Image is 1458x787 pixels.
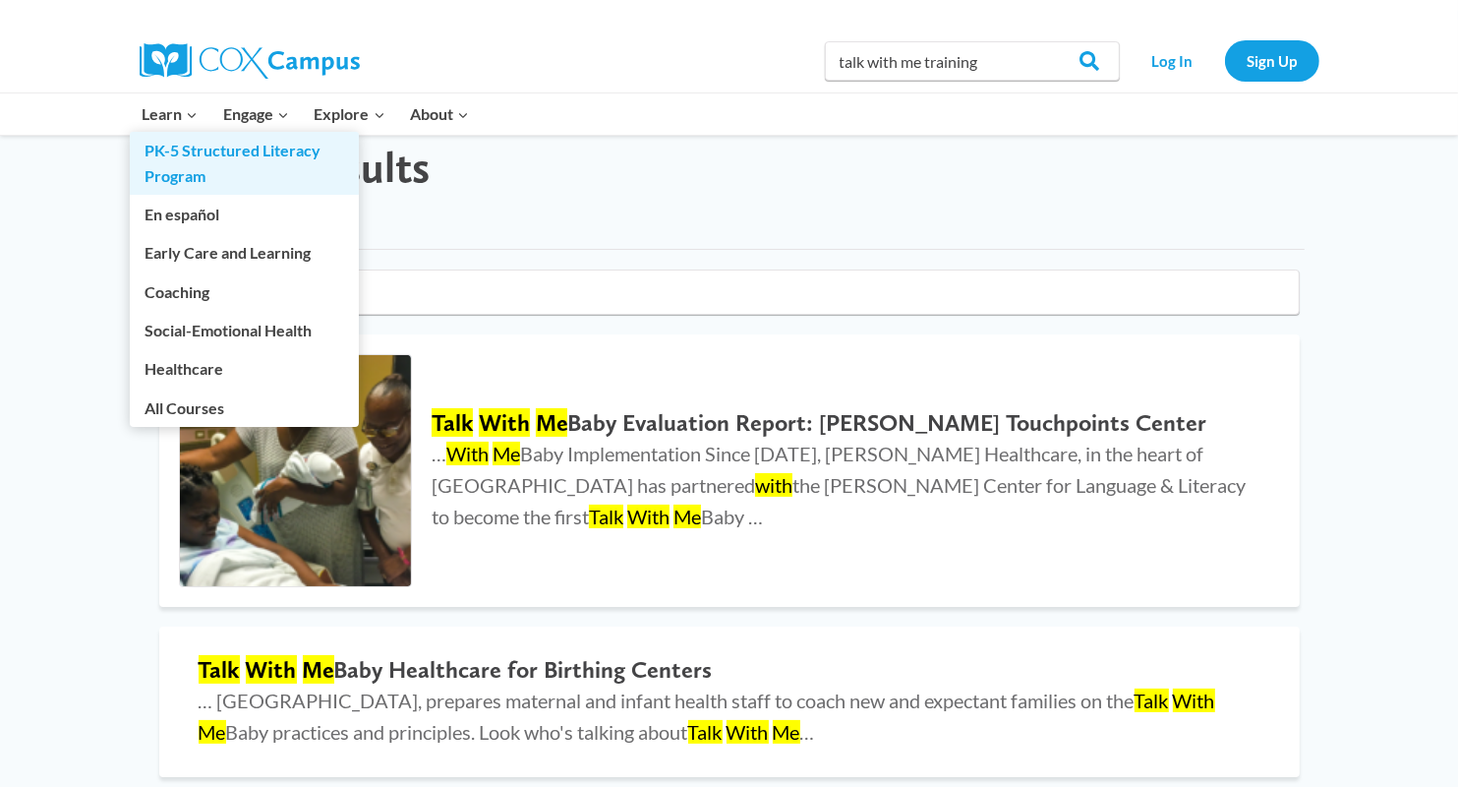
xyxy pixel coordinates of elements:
[199,656,1260,685] h2: Baby Healthcare for Birthing Centers
[432,442,1246,528] span: … Baby Implementation Since [DATE], [PERSON_NAME] Healthcare, in the heart of [GEOGRAPHIC_DATA] h...
[688,720,723,744] mark: Talk
[432,409,1259,438] h2: Baby Evaluation Report: [PERSON_NAME] Touchpoints Center
[302,93,398,135] button: Child menu of Explore
[140,43,360,79] img: Cox Campus
[727,720,769,744] mark: With
[159,270,1300,315] input: Search for...
[159,334,1300,608] a: Talk With Me Baby Evaluation Report: Brazelton Touchpoints Center Talk With MeBaby Evaluation Rep...
[130,350,359,388] a: Healthcare
[130,234,359,272] a: Early Care and Learning
[773,720,800,744] mark: Me
[479,408,530,437] mark: With
[199,689,1215,744] span: … [GEOGRAPHIC_DATA], prepares maternal and infant health staff to coach new and expectant familie...
[673,505,701,528] mark: Me
[130,93,482,135] nav: Primary Navigation
[1173,689,1215,712] mark: With
[825,41,1120,81] input: Search Cox Campus
[493,442,520,465] mark: Me
[199,720,226,744] mark: Me
[627,505,670,528] mark: With
[432,408,473,437] mark: Talk
[130,312,359,349] a: Social-Emotional Health
[536,408,567,437] mark: Me
[130,272,359,310] a: Coaching
[1130,40,1319,81] nav: Secondary Navigation
[159,627,1300,777] a: Talk With MeBaby Healthcare for Birthing Centers … [GEOGRAPHIC_DATA], prepares maternal and infan...
[246,655,297,684] mark: With
[1225,40,1319,81] a: Sign Up
[303,655,334,684] mark: Me
[130,132,359,195] a: PK-5 Structured Literacy Program
[1130,40,1215,81] a: Log In
[130,93,211,135] button: Child menu of Learn
[210,93,302,135] button: Child menu of Engage
[130,389,359,426] a: All Courses
[199,655,240,684] mark: Talk
[755,473,792,497] mark: with
[589,505,623,528] mark: Talk
[446,442,489,465] mark: With
[130,196,359,233] a: En español
[180,355,412,587] img: Talk With Me Baby Evaluation Report: Brazelton Touchpoints Center
[1135,689,1169,712] mark: Talk
[397,93,482,135] button: Child menu of About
